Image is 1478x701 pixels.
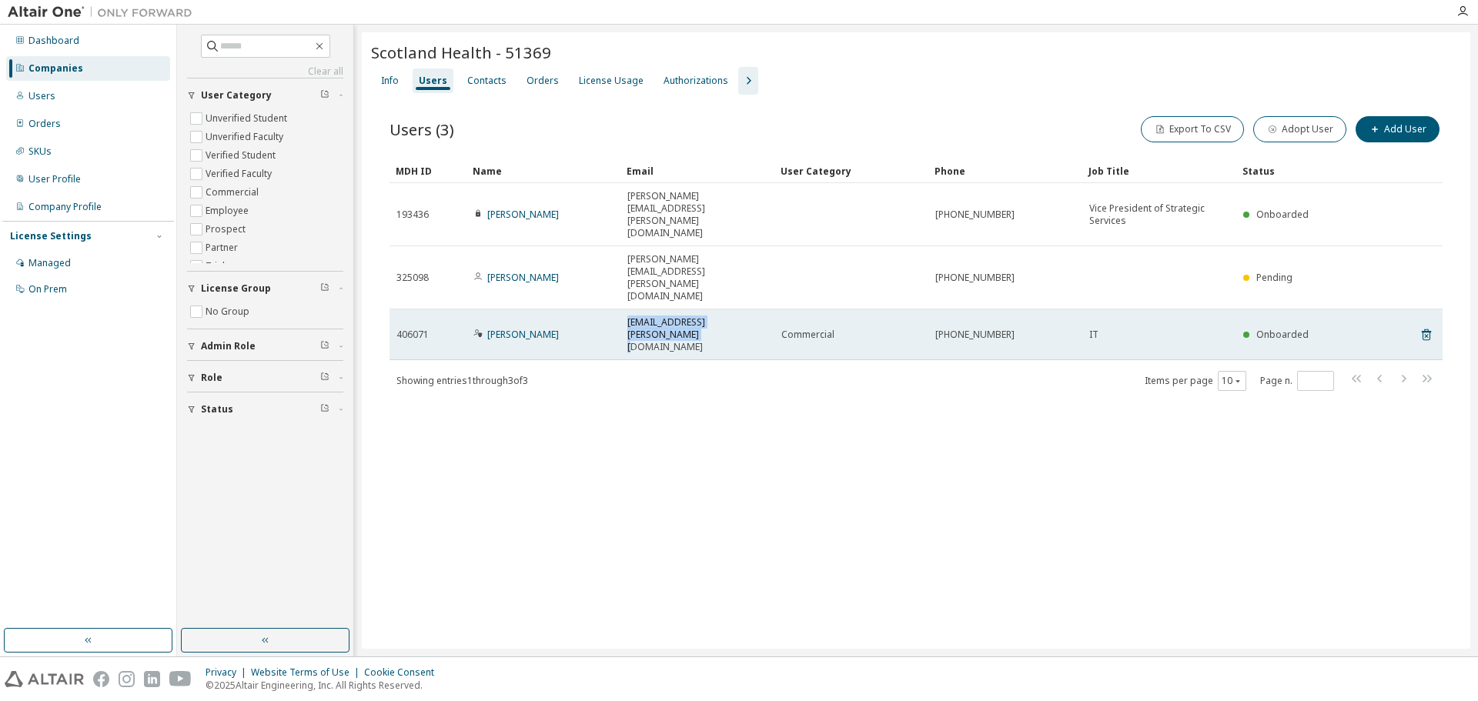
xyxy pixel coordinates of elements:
[487,271,559,284] a: [PERSON_NAME]
[371,42,551,63] span: Scotland Health - 51369
[28,118,61,130] div: Orders
[396,374,528,387] span: Showing entries 1 through 3 of 3
[28,145,52,158] div: SKUs
[206,257,228,275] label: Trial
[320,89,329,102] span: Clear filter
[1256,271,1292,284] span: Pending
[320,340,329,352] span: Clear filter
[206,302,252,321] label: No Group
[201,282,271,295] span: License Group
[187,329,343,363] button: Admin Role
[206,679,443,692] p: © 2025 Altair Engineering, Inc. All Rights Reserved.
[28,62,83,75] div: Companies
[396,272,429,284] span: 325098
[487,328,559,341] a: [PERSON_NAME]
[1089,329,1098,341] span: IT
[935,159,1076,183] div: Phone
[206,109,290,128] label: Unverified Student
[1256,328,1309,341] span: Onboarded
[627,253,767,302] span: [PERSON_NAME][EMAIL_ADDRESS][PERSON_NAME][DOMAIN_NAME]
[144,671,160,687] img: linkedin.svg
[664,75,728,87] div: Authorizations
[169,671,192,687] img: youtube.svg
[5,671,84,687] img: altair_logo.svg
[206,202,252,220] label: Employee
[187,361,343,395] button: Role
[579,75,644,87] div: License Usage
[320,282,329,295] span: Clear filter
[381,75,399,87] div: Info
[119,671,135,687] img: instagram.svg
[206,183,262,202] label: Commercial
[28,173,81,185] div: User Profile
[1089,202,1229,227] span: Vice President of Strategic Services
[487,208,559,221] a: [PERSON_NAME]
[935,209,1015,221] span: [PHONE_NUMBER]
[1242,159,1350,183] div: Status
[1088,159,1230,183] div: Job Title
[396,159,460,183] div: MDH ID
[10,230,92,242] div: License Settings
[28,283,67,295] div: On Prem
[1253,116,1346,142] button: Adopt User
[1260,371,1334,391] span: Page n.
[781,159,922,183] div: User Category
[419,75,447,87] div: Users
[627,316,767,353] span: [EMAIL_ADDRESS][PERSON_NAME][DOMAIN_NAME]
[8,5,200,20] img: Altair One
[187,392,343,426] button: Status
[390,119,454,140] span: Users (3)
[364,666,443,679] div: Cookie Consent
[1256,208,1309,221] span: Onboarded
[1356,116,1440,142] button: Add User
[201,89,272,102] span: User Category
[206,128,286,146] label: Unverified Faculty
[251,666,364,679] div: Website Terms of Use
[935,272,1015,284] span: [PHONE_NUMBER]
[935,329,1015,341] span: [PHONE_NUMBER]
[28,35,79,47] div: Dashboard
[201,403,233,416] span: Status
[527,75,559,87] div: Orders
[473,159,614,183] div: Name
[627,190,767,239] span: [PERSON_NAME][EMAIL_ADDRESS][PERSON_NAME][DOMAIN_NAME]
[206,146,279,165] label: Verified Student
[187,65,343,78] a: Clear all
[781,329,834,341] span: Commercial
[1141,116,1244,142] button: Export To CSV
[187,78,343,112] button: User Category
[201,340,256,352] span: Admin Role
[320,372,329,384] span: Clear filter
[206,239,241,257] label: Partner
[206,666,251,679] div: Privacy
[93,671,109,687] img: facebook.svg
[28,90,55,102] div: Users
[206,165,275,183] label: Verified Faculty
[201,372,222,384] span: Role
[206,220,249,239] label: Prospect
[187,272,343,305] button: License Group
[1145,371,1246,391] span: Items per page
[396,209,429,221] span: 193436
[627,159,768,183] div: Email
[396,329,429,341] span: 406071
[28,257,71,269] div: Managed
[28,201,102,213] div: Company Profile
[467,75,507,87] div: Contacts
[1222,375,1242,387] button: 10
[320,403,329,416] span: Clear filter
